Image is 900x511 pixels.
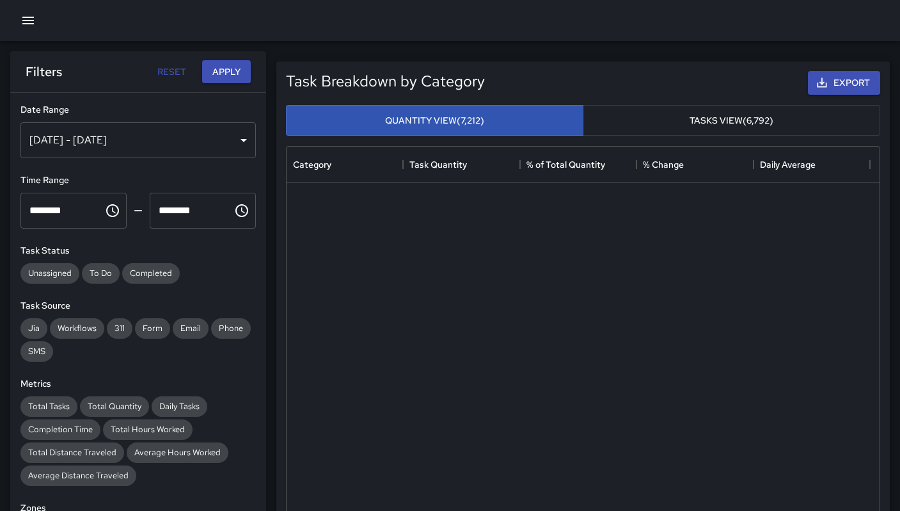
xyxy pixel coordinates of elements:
div: Task Quantity [403,147,519,182]
div: Email [173,318,209,339]
button: Reset [151,60,192,84]
span: Average Distance Traveled [20,470,136,481]
span: Phone [211,323,251,334]
div: Total Quantity [80,396,149,417]
div: Task Quantity [409,147,467,182]
div: % Change [636,147,753,182]
h5: Task Breakdown by Category [286,71,485,92]
div: Daily Tasks [152,396,207,417]
div: Completion Time [20,419,100,440]
div: SMS [20,341,53,362]
div: Form [135,318,170,339]
button: Apply [202,60,251,84]
h6: Task Source [20,299,256,313]
button: Quantity View(7,212) [286,105,583,136]
span: Total Distance Traveled [20,447,124,458]
div: Workflows [50,318,104,339]
h6: Task Status [20,244,256,258]
span: Daily Tasks [152,401,207,412]
span: Total Hours Worked [103,424,193,435]
div: Phone [211,318,251,339]
div: Completed [122,263,180,284]
span: 311 [107,323,132,334]
div: To Do [82,263,120,284]
div: Category [293,147,331,182]
div: 311 [107,318,132,339]
div: [DATE] - [DATE] [20,122,256,158]
span: Total Quantity [80,401,149,412]
div: Total Tasks [20,396,77,417]
div: Unassigned [20,263,79,284]
span: Unassigned [20,268,79,279]
div: % of Total Quantity [526,147,605,182]
h6: Metrics [20,377,256,391]
div: Average Hours Worked [127,442,228,463]
div: Average Distance Traveled [20,466,136,486]
span: Form [135,323,170,334]
div: % Change [643,147,684,182]
span: Total Tasks [20,401,77,412]
button: Tasks View(6,792) [583,105,880,136]
button: Choose time, selected time is 12:00 AM [100,198,125,223]
span: SMS [20,346,53,357]
span: Completion Time [20,424,100,435]
div: Total Hours Worked [103,419,193,440]
div: % of Total Quantity [520,147,636,182]
div: Category [287,147,403,182]
span: To Do [82,268,120,279]
span: Completed [122,268,180,279]
div: Daily Average [760,147,816,182]
div: Total Distance Traveled [20,442,124,463]
span: Jia [20,323,47,334]
span: Email [173,323,209,334]
div: Jia [20,318,47,339]
h6: Filters [26,61,62,82]
button: Choose time, selected time is 11:59 PM [229,198,255,223]
div: Daily Average [754,147,870,182]
span: Workflows [50,323,104,334]
button: Export [808,71,880,95]
h6: Date Range [20,103,256,117]
span: Average Hours Worked [127,447,228,458]
h6: Time Range [20,174,256,188]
